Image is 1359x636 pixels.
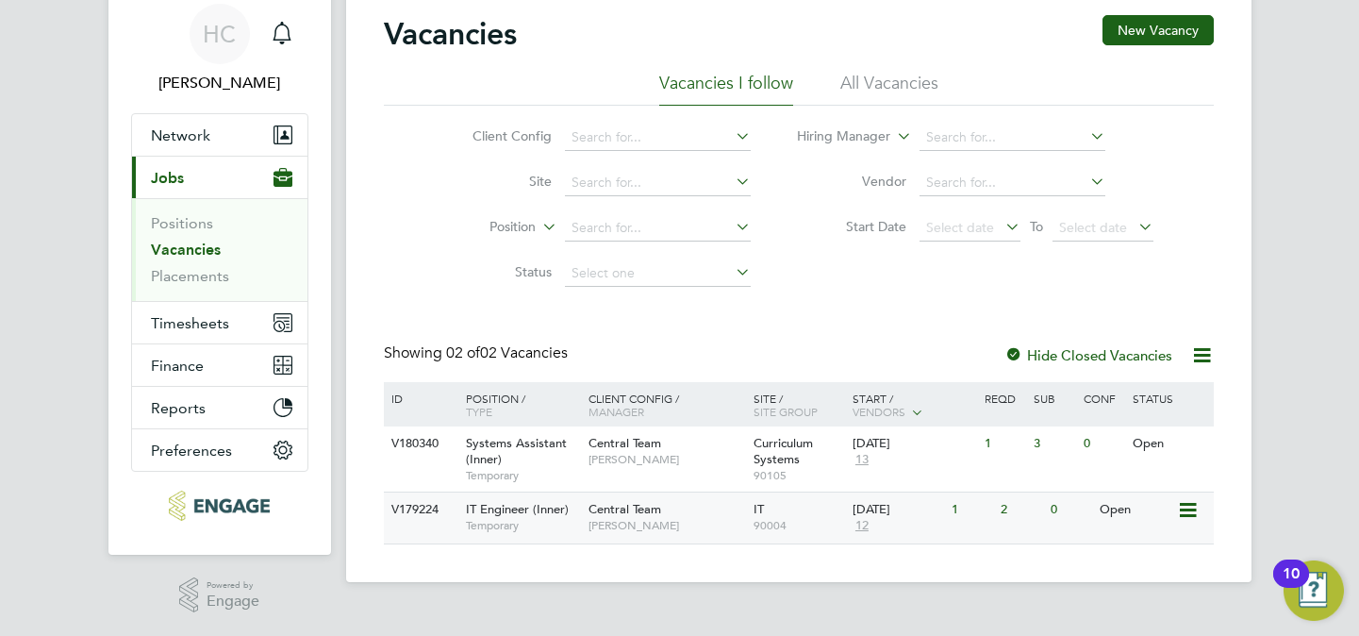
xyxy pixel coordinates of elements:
[853,518,871,534] span: 12
[565,215,751,242] input: Search for...
[151,214,213,232] a: Positions
[1029,427,1078,461] div: 3
[443,263,552,280] label: Status
[1095,493,1177,527] div: Open
[1128,382,1210,414] div: Status
[588,501,661,517] span: Central Team
[848,382,980,429] div: Start /
[798,173,906,190] label: Vendor
[207,594,259,610] span: Engage
[179,577,259,613] a: Powered byEngage
[452,382,584,427] div: Position /
[131,72,308,94] span: Hana Capper
[427,218,536,237] label: Position
[754,468,843,483] span: 90105
[588,518,744,533] span: [PERSON_NAME]
[980,382,1029,414] div: Reqd
[565,170,751,196] input: Search for...
[151,357,204,375] span: Finance
[151,169,184,187] span: Jobs
[169,491,270,521] img: tr2rec-logo-retina.png
[853,436,975,452] div: [DATE]
[443,127,552,144] label: Client Config
[387,493,453,527] div: V179224
[387,427,453,461] div: V180340
[853,502,942,518] div: [DATE]
[798,218,906,235] label: Start Date
[1079,382,1128,414] div: Conf
[1128,427,1210,461] div: Open
[840,72,938,106] li: All Vacancies
[203,22,236,46] span: HC
[754,501,764,517] span: IT
[132,387,307,428] button: Reports
[584,382,749,427] div: Client Config /
[947,493,996,527] div: 1
[151,442,232,460] span: Preferences
[132,344,307,386] button: Finance
[853,452,871,468] span: 13
[1046,493,1095,527] div: 0
[1284,561,1344,621] button: Open Resource Center, 10 new notifications
[132,114,307,156] button: Network
[387,382,453,414] div: ID
[132,429,307,471] button: Preferences
[996,493,1045,527] div: 2
[443,173,552,190] label: Site
[588,452,744,467] span: [PERSON_NAME]
[1004,346,1172,364] label: Hide Closed Vacancies
[466,518,579,533] span: Temporary
[151,267,229,285] a: Placements
[853,404,905,419] span: Vendors
[446,343,480,362] span: 02 of
[207,577,259,594] span: Powered by
[131,491,308,521] a: Go to home page
[466,404,492,419] span: Type
[754,435,813,467] span: Curriculum Systems
[151,241,221,259] a: Vacancies
[446,343,568,362] span: 02 Vacancies
[1029,382,1078,414] div: Sub
[754,404,818,419] span: Site Group
[782,127,890,146] label: Hiring Manager
[131,4,308,94] a: HC[PERSON_NAME]
[749,382,848,427] div: Site /
[659,72,793,106] li: Vacancies I follow
[1059,219,1127,236] span: Select date
[1283,574,1300,598] div: 10
[151,314,229,332] span: Timesheets
[384,343,572,363] div: Showing
[132,157,307,198] button: Jobs
[151,126,210,144] span: Network
[466,468,579,483] span: Temporary
[132,302,307,343] button: Timesheets
[466,435,567,467] span: Systems Assistant (Inner)
[920,125,1105,151] input: Search for...
[980,427,1029,461] div: 1
[565,125,751,151] input: Search for...
[588,435,661,451] span: Central Team
[926,219,994,236] span: Select date
[466,501,569,517] span: IT Engineer (Inner)
[565,260,751,287] input: Select one
[384,15,517,53] h2: Vacancies
[1024,214,1049,239] span: To
[920,170,1105,196] input: Search for...
[151,399,206,417] span: Reports
[588,404,644,419] span: Manager
[754,518,843,533] span: 90004
[1079,427,1128,461] div: 0
[132,198,307,301] div: Jobs
[1102,15,1214,45] button: New Vacancy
